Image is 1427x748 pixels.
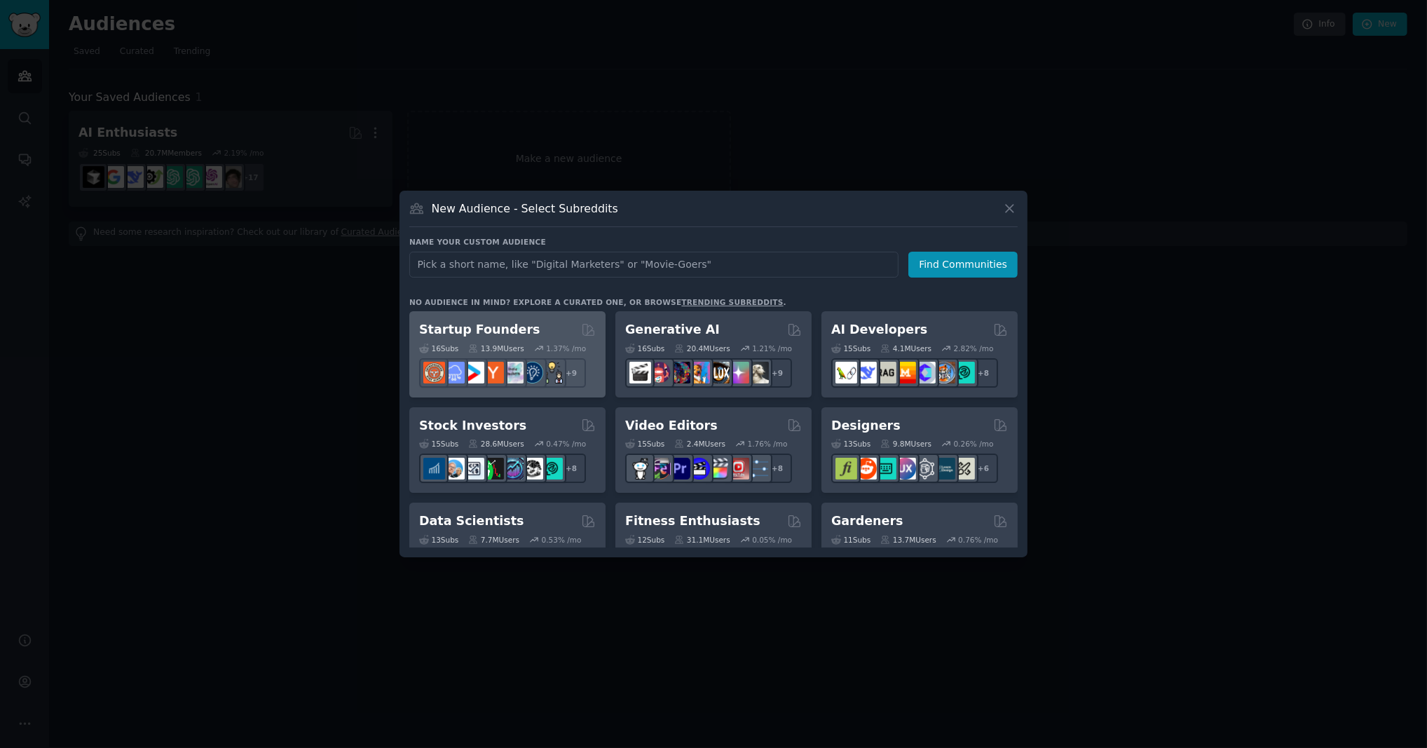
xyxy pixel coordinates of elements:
[557,358,586,388] div: + 9
[625,344,664,353] div: 16 Sub s
[880,535,936,545] div: 13.7M Users
[546,344,586,353] div: 1.37 % /mo
[674,344,730,353] div: 20.4M Users
[409,297,786,307] div: No audience in mind? Explore a curated one, or browse .
[432,201,618,216] h3: New Audience - Select Subreddits
[752,344,792,353] div: 1.21 % /mo
[831,417,901,435] h2: Designers
[468,439,524,449] div: 28.6M Users
[831,512,903,530] h2: Gardeners
[541,458,563,480] img: technicalanalysis
[521,362,543,383] img: Entrepreneurship
[625,321,720,339] h2: Generative AI
[831,535,870,545] div: 11 Sub s
[629,362,651,383] img: aivideo
[747,458,769,480] img: postproduction
[728,362,749,383] img: starryai
[969,454,998,483] div: + 6
[419,512,524,530] h2: Data Scientists
[502,362,524,383] img: indiehackers
[763,454,792,483] div: + 8
[625,439,664,449] div: 15 Sub s
[748,439,788,449] div: 1.76 % /mo
[468,344,524,353] div: 13.9M Users
[419,321,540,339] h2: Startup Founders
[954,439,994,449] div: 0.26 % /mo
[482,362,504,383] img: ycombinator
[831,321,927,339] h2: AI Developers
[875,362,896,383] img: Rag
[831,439,870,449] div: 13 Sub s
[855,458,877,480] img: logodesign
[482,458,504,480] img: Trading
[880,439,931,449] div: 9.8M Users
[953,458,975,480] img: UX_Design
[688,362,710,383] img: sdforall
[747,362,769,383] img: DreamBooth
[557,454,586,483] div: + 8
[674,439,725,449] div: 2.4M Users
[463,458,484,480] img: Forex
[688,458,710,480] img: VideoEditors
[835,362,857,383] img: LangChain
[763,358,792,388] div: + 9
[958,535,998,545] div: 0.76 % /mo
[625,535,664,545] div: 12 Sub s
[914,362,936,383] img: OpenSourceAI
[419,417,526,435] h2: Stock Investors
[625,512,760,530] h2: Fitness Enthusiasts
[875,458,896,480] img: UI_Design
[419,439,458,449] div: 15 Sub s
[880,344,931,353] div: 4.1M Users
[894,362,916,383] img: MistralAI
[541,362,563,383] img: growmybusiness
[669,458,690,480] img: premiere
[443,458,465,480] img: ValueInvesting
[908,252,1018,278] button: Find Communities
[934,362,955,383] img: llmops
[629,458,651,480] img: gopro
[423,458,445,480] img: dividends
[546,439,586,449] div: 0.47 % /mo
[443,362,465,383] img: SaaS
[708,458,730,480] img: finalcutpro
[649,458,671,480] img: editors
[752,535,792,545] div: 0.05 % /mo
[894,458,916,480] img: UXDesign
[969,358,998,388] div: + 8
[855,362,877,383] img: DeepSeek
[521,458,543,480] img: swingtrading
[934,458,955,480] img: learndesign
[831,344,870,353] div: 15 Sub s
[681,298,783,306] a: trending subreddits
[708,362,730,383] img: FluxAI
[953,362,975,383] img: AIDevelopersSociety
[914,458,936,480] img: userexperience
[502,458,524,480] img: StocksAndTrading
[728,458,749,480] img: Youtubevideo
[954,344,994,353] div: 2.82 % /mo
[669,362,690,383] img: deepdream
[674,535,730,545] div: 31.1M Users
[542,535,582,545] div: 0.53 % /mo
[419,344,458,353] div: 16 Sub s
[468,535,519,545] div: 7.7M Users
[625,417,718,435] h2: Video Editors
[649,362,671,383] img: dalle2
[423,362,445,383] img: EntrepreneurRideAlong
[835,458,857,480] img: typography
[409,237,1018,247] h3: Name your custom audience
[409,252,899,278] input: Pick a short name, like "Digital Marketers" or "Movie-Goers"
[419,535,458,545] div: 13 Sub s
[463,362,484,383] img: startup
